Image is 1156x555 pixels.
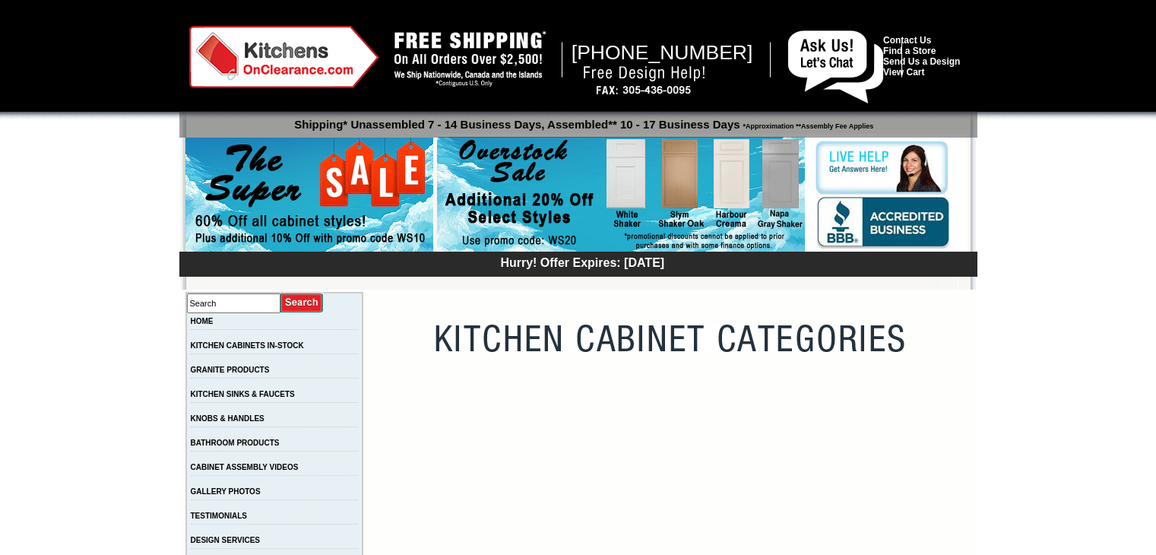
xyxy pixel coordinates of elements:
[191,341,304,350] a: KITCHEN CABINETS IN-STOCK
[191,512,247,520] a: TESTIMONIALS
[191,439,280,447] a: BATHROOM PRODUCTS
[191,317,214,325] a: HOME
[191,487,261,496] a: GALLERY PHOTOS
[740,119,874,130] span: *Approximation **Assembly Fee Applies
[187,254,977,270] div: Hurry! Offer Expires: [DATE]
[280,293,324,313] input: Submit
[883,46,936,56] a: Find a Store
[191,390,295,398] a: KITCHEN SINKS & FAUCETS
[883,56,960,67] a: Send Us a Design
[191,414,264,423] a: KNOBS & HANDLES
[883,67,924,78] a: View Cart
[883,35,931,46] a: Contact Us
[572,41,753,64] span: [PHONE_NUMBER]
[191,366,270,374] a: GRANITE PRODUCTS
[191,536,261,544] a: DESIGN SERVICES
[187,111,977,131] p: Shipping* Unassembled 7 - 14 Business Days, Assembled** 10 - 17 Business Days
[189,26,379,88] img: Kitchens on Clearance Logo
[191,463,299,471] a: CABINET ASSEMBLY VIDEOS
